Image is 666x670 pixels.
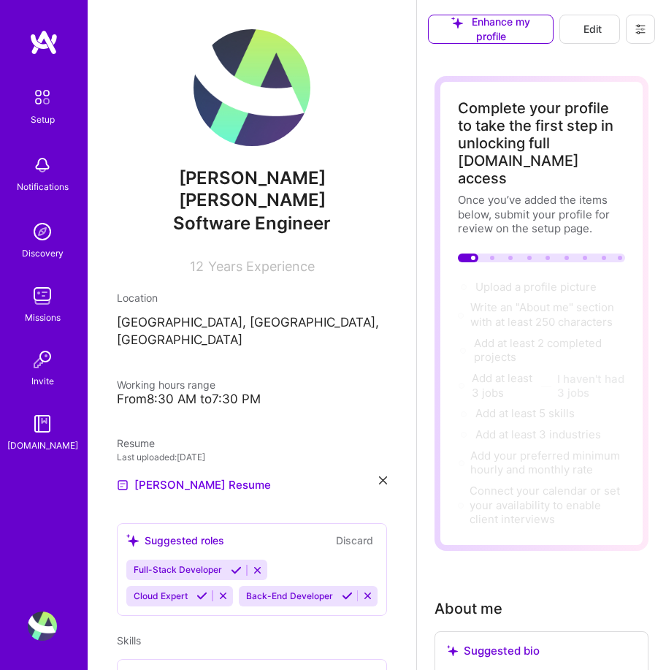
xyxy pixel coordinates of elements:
span: Add at least 3 jobs [472,371,532,400]
img: Invite [28,345,57,374]
div: Missions [25,311,61,325]
span: Connect your calendar or set your availability to enable client interviews [470,484,620,526]
a: [PERSON_NAME] Resume [117,476,271,494]
i: Reject [252,565,263,576]
i: Reject [362,590,373,601]
img: guide book [28,409,57,438]
span: Working hours range [117,378,215,391]
img: setup [27,82,58,113]
div: Discovery [22,246,64,261]
div: Location [117,291,387,305]
span: Add at least 3 industries [475,427,601,441]
span: Edit [578,22,602,37]
div: Complete your profile to take the first step in unlocking full [DOMAIN_NAME] access [458,99,625,187]
span: Full-Stack Developer [134,564,222,575]
span: Resume [117,437,155,449]
span: Write an "About me" section with at least 250 characters [470,300,616,329]
div: Suggested bio [447,644,636,658]
div: Invite [31,374,54,389]
button: Enhance my profile [428,15,554,44]
img: logo [29,29,58,56]
p: [GEOGRAPHIC_DATA], [GEOGRAPHIC_DATA], [GEOGRAPHIC_DATA] [117,314,387,349]
div: Notifications [17,180,69,194]
div: Setup [31,113,55,127]
button: Discard [332,533,378,549]
i: icon SuggestedTeams [126,534,139,547]
div: [DOMAIN_NAME] [7,438,78,453]
a: User Avatar [24,612,61,641]
div: About me [435,598,502,620]
img: discovery [28,217,57,246]
img: bell [28,151,57,180]
button: I haven't had 3 jobs [557,372,625,400]
span: Back-End Developer [246,590,333,601]
span: Skills [117,634,141,647]
div: Suggested roles [126,533,224,548]
div: Last uploaded: [DATE] [117,450,387,465]
div: Once you’ve added the items below, submit your profile for review on the setup page. [458,193,625,236]
i: icon Close [379,476,387,484]
span: 12 [190,259,204,274]
span: Years Experience [208,259,315,274]
img: User Avatar [28,612,57,641]
i: icon SuggestedTeams [451,17,463,28]
i: Reject [218,590,229,601]
span: Add at least 5 skills [475,406,575,420]
img: teamwork [28,281,57,311]
i: Accept [342,590,353,601]
div: From 8:30 AM to 7:30 PM [117,392,387,407]
span: Upload a profile picture [475,280,597,294]
img: Resume [117,479,129,491]
button: Edit [559,15,620,44]
span: [PERSON_NAME] [PERSON_NAME] [117,167,387,211]
img: User Avatar [194,29,310,146]
i: Accept [231,565,242,576]
span: Cloud Expert [134,590,188,601]
i: icon SuggestedTeams [447,645,458,656]
span: Add at least 2 completed projects [474,336,602,365]
span: Enhance my profile [443,15,538,44]
i: Accept [196,590,207,601]
span: Add your preferred minimum hourly and monthly rate [470,449,620,477]
span: Software Engineer [173,213,331,234]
